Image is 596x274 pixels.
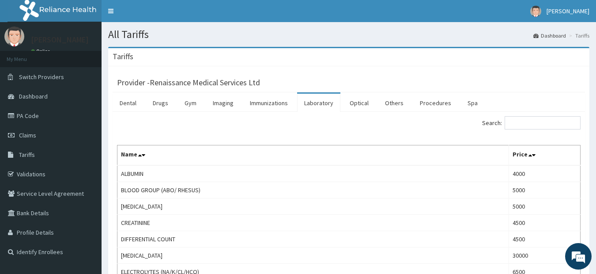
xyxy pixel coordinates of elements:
[343,94,376,112] a: Optical
[509,165,580,182] td: 4000
[297,94,340,112] a: Laboratory
[243,94,295,112] a: Immunizations
[509,198,580,215] td: 5000
[547,7,589,15] span: [PERSON_NAME]
[19,151,35,159] span: Tariffs
[19,131,36,139] span: Claims
[19,92,48,100] span: Dashboard
[108,29,589,40] h1: All Tariffs
[117,182,509,198] td: BLOOD GROUP (ABO/ RHESUS)
[117,198,509,215] td: [MEDICAL_DATA]
[146,94,175,112] a: Drugs
[206,94,241,112] a: Imaging
[113,94,143,112] a: Dental
[31,36,89,44] p: [PERSON_NAME]
[378,94,411,112] a: Others
[505,116,581,129] input: Search:
[509,145,580,166] th: Price
[482,116,581,129] label: Search:
[19,73,64,81] span: Switch Providers
[509,247,580,264] td: 30000
[117,215,509,231] td: CREATININE
[117,247,509,264] td: [MEDICAL_DATA]
[177,94,204,112] a: Gym
[533,32,566,39] a: Dashboard
[460,94,485,112] a: Spa
[4,27,24,46] img: User Image
[509,215,580,231] td: 4500
[567,32,589,39] li: Tariffs
[117,145,509,166] th: Name
[530,6,541,17] img: User Image
[31,48,52,54] a: Online
[413,94,458,112] a: Procedures
[117,231,509,247] td: DIFFERENTIAL COUNT
[117,79,260,87] h3: Provider - Renaissance Medical Services Ltd
[117,165,509,182] td: ALBUMIN
[113,53,133,61] h3: Tariffs
[509,182,580,198] td: 5000
[509,231,580,247] td: 4500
